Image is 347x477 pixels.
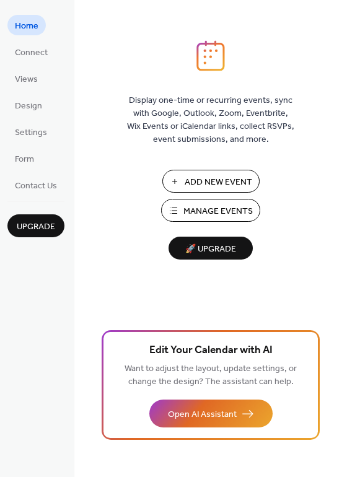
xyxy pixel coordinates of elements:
[7,148,42,168] a: Form
[7,95,50,115] a: Design
[15,20,38,33] span: Home
[15,153,34,166] span: Form
[7,175,64,195] a: Contact Us
[15,100,42,113] span: Design
[7,15,46,35] a: Home
[169,237,253,260] button: 🚀 Upgrade
[125,361,297,390] span: Want to adjust the layout, update settings, or change the design? The assistant can help.
[162,170,260,193] button: Add New Event
[7,214,64,237] button: Upgrade
[15,73,38,86] span: Views
[17,221,55,234] span: Upgrade
[183,205,253,218] span: Manage Events
[15,126,47,139] span: Settings
[15,180,57,193] span: Contact Us
[15,46,48,59] span: Connect
[7,121,55,142] a: Settings
[196,40,225,71] img: logo_icon.svg
[7,42,55,62] a: Connect
[149,342,273,359] span: Edit Your Calendar with AI
[185,176,252,189] span: Add New Event
[161,199,260,222] button: Manage Events
[7,68,45,89] a: Views
[176,241,245,258] span: 🚀 Upgrade
[168,408,237,421] span: Open AI Assistant
[127,94,294,146] span: Display one-time or recurring events, sync with Google, Outlook, Zoom, Eventbrite, Wix Events or ...
[149,400,273,427] button: Open AI Assistant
